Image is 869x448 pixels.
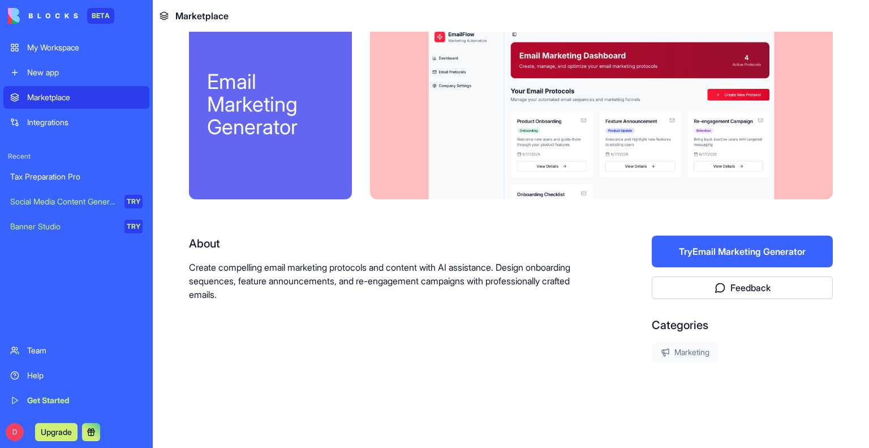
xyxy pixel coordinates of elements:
[27,395,143,406] div: Get Started
[3,86,149,109] a: Marketplace
[3,339,149,362] a: Team
[652,276,833,299] button: Feedback
[27,370,143,381] div: Help
[189,261,579,301] p: Create compelling email marketing protocols and content with AI assistance. Design onboarding seq...
[652,342,719,362] div: Marketing
[189,236,579,251] div: About
[124,195,143,208] div: TRY
[87,8,114,24] div: BETA
[27,345,143,356] div: Team
[3,215,149,238] a: Banner StudioTRY
[3,364,149,387] a: Help
[10,171,143,182] div: Tax Preparation Pro
[35,423,78,441] button: Upgrade
[175,9,229,23] span: Marketplace
[10,196,117,207] div: Social Media Content Generator
[3,36,149,59] a: My Workspace
[3,61,149,84] a: New app
[652,236,833,267] button: TryEmail Marketing Generator
[8,8,114,24] a: BETA
[3,111,149,134] a: Integrations
[3,389,149,412] a: Get Started
[3,165,149,188] a: Tax Preparation Pro
[10,221,117,232] div: Banner Studio
[6,423,24,441] span: D
[652,317,833,333] div: Categories
[35,426,78,437] a: Upgrade
[3,152,149,161] span: Recent
[27,42,143,53] div: My Workspace
[27,67,143,78] div: New app
[124,220,143,233] div: TRY
[8,8,78,24] img: logo
[3,190,149,213] a: Social Media Content GeneratorTRY
[207,70,334,138] div: Email Marketing Generator
[27,117,143,128] div: Integrations
[27,92,143,103] div: Marketplace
